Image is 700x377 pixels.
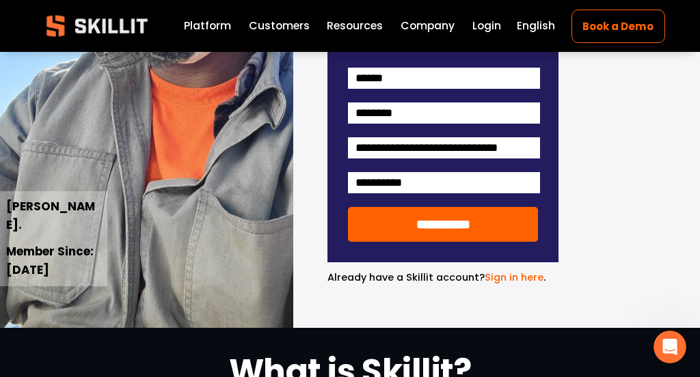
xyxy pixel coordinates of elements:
span: English [517,18,555,34]
strong: Member Since: [DATE] [6,243,96,278]
div: language picker [517,17,555,36]
a: folder dropdown [327,17,383,36]
iframe: Intercom live chat [654,331,686,363]
a: Customers [249,17,310,36]
img: Skillit [35,5,159,46]
strong: [PERSON_NAME]. [6,198,95,233]
a: Sign in here [485,270,543,284]
a: Book a Demo [571,10,665,43]
a: Platform [184,17,231,36]
span: Resources [327,18,383,34]
span: Already have a Skillit account? [327,270,485,284]
a: Company [401,17,455,36]
a: Login [472,17,501,36]
p: . [327,270,559,285]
